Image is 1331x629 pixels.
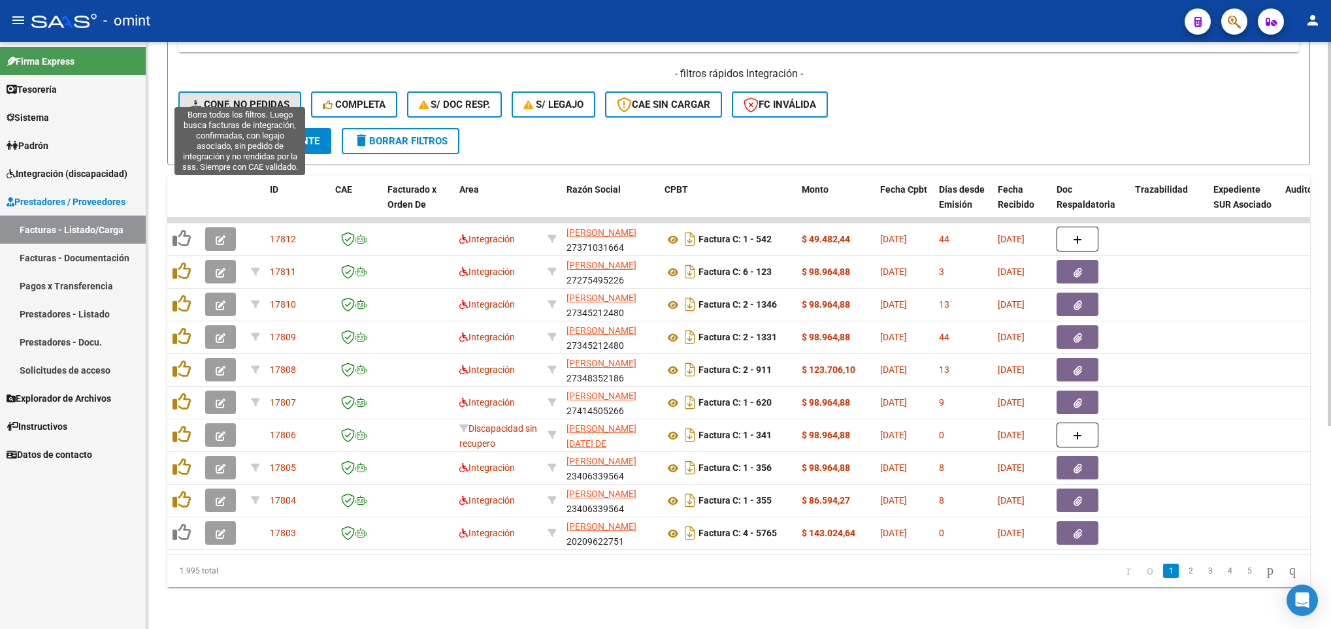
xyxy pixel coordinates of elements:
[802,430,850,440] strong: $ 98.964,88
[1285,184,1324,195] span: Auditoria
[998,332,1025,342] span: [DATE]
[353,135,448,147] span: Borrar Filtros
[567,456,636,466] span: [PERSON_NAME]
[880,495,907,506] span: [DATE]
[880,266,907,277] span: [DATE]
[802,332,850,342] strong: $ 98.964,88
[659,176,797,233] datatable-header-cell: CPBT
[178,67,1299,81] h4: - filtros rápidos Integración -
[682,457,698,478] i: Descargar documento
[1283,564,1302,578] a: go to last page
[939,495,944,506] span: 8
[270,528,296,538] span: 17803
[459,266,515,277] span: Integración
[802,299,850,310] strong: $ 98.964,88
[993,176,1051,233] datatable-header-cell: Fecha Recibido
[744,99,816,110] span: FC Inválida
[10,12,26,28] mat-icon: menu
[880,184,927,195] span: Fecha Cpbt
[459,495,515,506] span: Integración
[454,176,542,233] datatable-header-cell: Area
[330,176,382,233] datatable-header-cell: CAE
[567,258,654,285] div: 27275495226
[998,299,1025,310] span: [DATE]
[682,327,698,347] i: Descargar documento
[998,184,1034,210] span: Fecha Recibido
[567,521,636,532] span: [PERSON_NAME]
[802,266,850,277] strong: $ 98.964,88
[880,364,907,375] span: [DATE]
[567,487,654,514] div: 23406339564
[1161,560,1181,582] li: page 1
[567,260,636,270] span: [PERSON_NAME]
[7,447,92,462] span: Datos de contacto
[523,99,583,110] span: S/ legajo
[682,294,698,315] i: Descargar documento
[605,91,722,118] button: CAE SIN CARGAR
[7,195,125,209] span: Prestadores / Proveedores
[190,135,320,147] span: Buscar Comprobante
[802,462,850,473] strong: $ 98.964,88
[323,99,386,110] span: Completa
[698,463,772,474] strong: Factura C: 1 - 356
[1240,560,1259,582] li: page 5
[1057,184,1115,210] span: Doc Respaldatoria
[342,128,459,154] button: Borrar Filtros
[939,332,949,342] span: 44
[1202,564,1218,578] a: 3
[1121,564,1137,578] a: go to first page
[939,299,949,310] span: 13
[335,184,352,195] span: CAE
[567,519,654,547] div: 20209622751
[939,184,985,210] span: Días desde Emisión
[802,184,829,195] span: Monto
[567,225,654,253] div: 27371031664
[178,91,301,118] button: Conf. no pedidas
[567,421,654,449] div: 27355566523
[567,358,636,368] span: [PERSON_NAME]
[880,462,907,473] span: [DATE]
[682,523,698,543] i: Descargar documento
[698,496,772,506] strong: Factura C: 1 - 355
[880,299,907,310] span: [DATE]
[698,300,777,310] strong: Factura C: 2 - 1346
[698,430,772,441] strong: Factura C: 1 - 341
[311,91,397,118] button: Completa
[567,454,654,481] div: 23406339564
[7,82,57,97] span: Tesorería
[270,266,296,277] span: 17811
[802,397,850,408] strong: $ 98.964,88
[1241,564,1257,578] a: 5
[880,234,907,244] span: [DATE]
[1200,560,1220,582] li: page 3
[167,555,393,587] div: 1.995 total
[7,419,67,434] span: Instructivos
[802,364,855,375] strong: $ 123.706,10
[934,176,993,233] datatable-header-cell: Días desde Emisión
[939,462,944,473] span: 8
[998,528,1025,538] span: [DATE]
[682,359,698,380] i: Descargar documento
[1213,184,1272,210] span: Expediente SUR Asociado
[998,495,1025,506] span: [DATE]
[512,91,595,118] button: S/ legajo
[567,184,621,195] span: Razón Social
[698,332,777,343] strong: Factura C: 2 - 1331
[939,528,944,538] span: 0
[698,398,772,408] strong: Factura C: 1 - 620
[265,176,330,233] datatable-header-cell: ID
[459,299,515,310] span: Integración
[567,293,636,303] span: [PERSON_NAME]
[270,397,296,408] span: 17807
[617,99,710,110] span: CAE SIN CARGAR
[270,184,278,195] span: ID
[998,364,1025,375] span: [DATE]
[665,184,688,195] span: CPBT
[802,495,850,506] strong: $ 86.594,27
[797,176,875,233] datatable-header-cell: Monto
[567,356,654,383] div: 27348352186
[698,267,772,278] strong: Factura C: 6 - 123
[1163,564,1179,578] a: 1
[1287,585,1318,616] div: Open Intercom Messenger
[7,110,49,125] span: Sistema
